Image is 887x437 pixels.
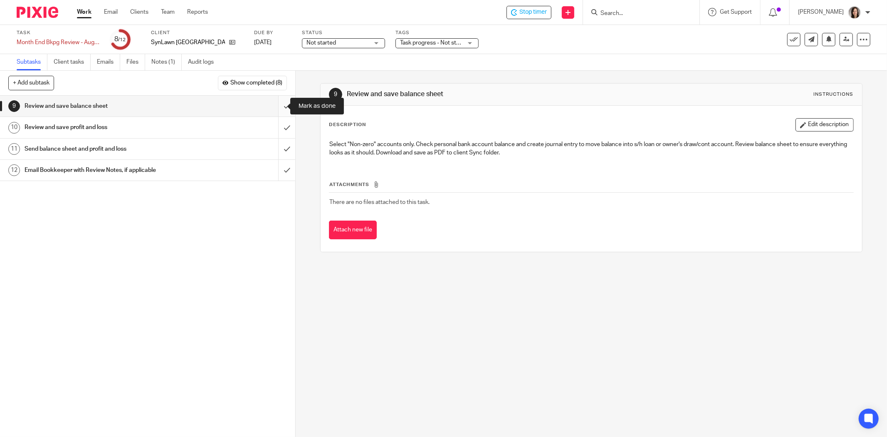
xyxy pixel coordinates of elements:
[104,8,118,16] a: Email
[395,30,479,36] label: Tags
[130,8,148,16] a: Clients
[519,8,547,17] span: Stop timer
[54,54,91,70] a: Client tasks
[187,8,208,16] a: Reports
[329,88,342,101] div: 9
[400,40,479,46] span: Task progress - Not started + 2
[8,122,20,134] div: 10
[720,9,752,15] span: Get Support
[848,6,861,19] img: Danielle%20photo.jpg
[25,143,188,155] h1: Send balance sheet and profit and loss
[161,8,175,16] a: Team
[25,100,188,112] h1: Review and save balance sheet
[8,143,20,155] div: 11
[329,122,366,128] p: Description
[796,118,854,132] button: Edit description
[329,182,369,187] span: Attachments
[798,8,844,16] p: [PERSON_NAME]
[329,199,430,205] span: There are no files attached to this task.
[8,100,20,112] div: 9
[25,164,188,176] h1: Email Bookkeeper with Review Notes, if applicable
[8,164,20,176] div: 12
[115,35,126,44] div: 8
[254,40,272,45] span: [DATE]
[230,80,282,87] span: Show completed (8)
[8,76,54,90] button: + Add subtask
[329,221,377,239] button: Attach new file
[347,90,609,99] h1: Review and save balance sheet
[17,7,58,18] img: Pixie
[17,30,100,36] label: Task
[329,140,853,157] p: Select "Non-zero" accounts only. Check personal bank account balance and create journal entry to ...
[17,38,100,47] div: Month End Bkpg Review - August
[188,54,220,70] a: Audit logs
[218,76,287,90] button: Show completed (8)
[302,30,385,36] label: Status
[151,30,244,36] label: Client
[600,10,675,17] input: Search
[97,54,120,70] a: Emails
[25,121,188,134] h1: Review and save profit and loss
[126,54,145,70] a: Files
[814,91,854,98] div: Instructions
[306,40,336,46] span: Not started
[17,54,47,70] a: Subtasks
[254,30,292,36] label: Due by
[507,6,551,19] div: SynLawn Vancouver Island - Month End Bkpg Review - August
[151,38,225,47] p: SynLawn [GEOGRAPHIC_DATA]
[119,37,126,42] small: /12
[151,54,182,70] a: Notes (1)
[77,8,91,16] a: Work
